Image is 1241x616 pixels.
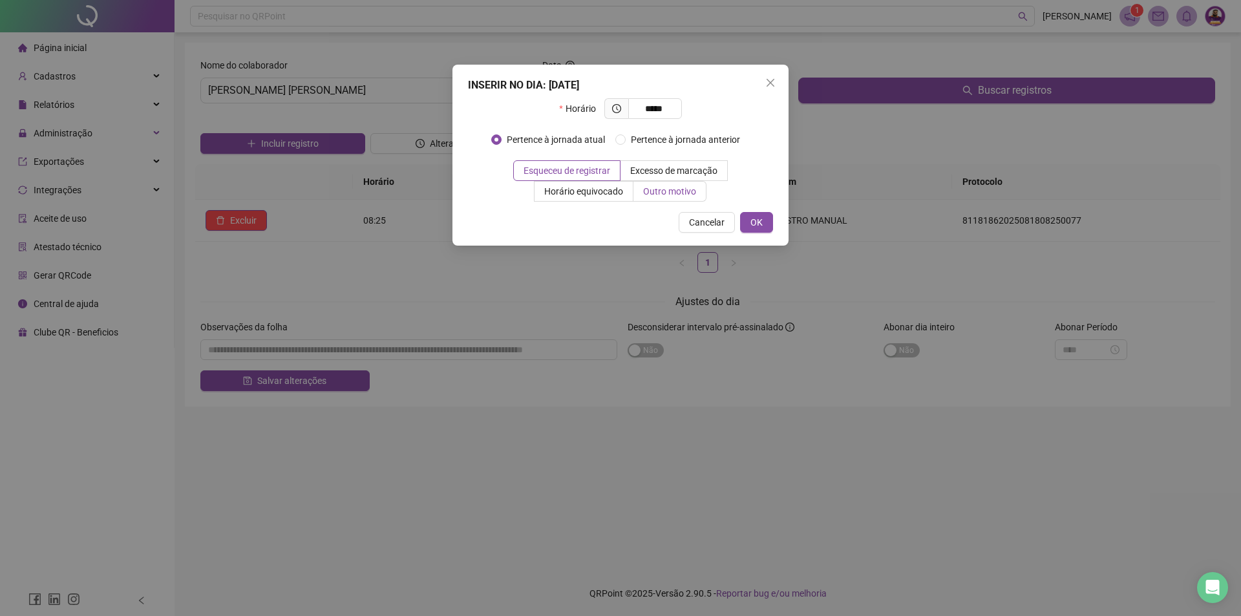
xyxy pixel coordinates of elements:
[765,78,776,88] span: close
[643,186,696,196] span: Outro motivo
[1197,572,1228,603] div: Open Intercom Messenger
[612,104,621,113] span: clock-circle
[689,215,725,229] span: Cancelar
[626,133,745,147] span: Pertence à jornada anterior
[630,165,717,176] span: Excesso de marcação
[524,165,610,176] span: Esqueceu de registrar
[468,78,773,93] div: INSERIR NO DIA : [DATE]
[544,186,623,196] span: Horário equivocado
[502,133,610,147] span: Pertence à jornada atual
[559,98,604,119] label: Horário
[760,72,781,93] button: Close
[750,215,763,229] span: OK
[679,212,735,233] button: Cancelar
[740,212,773,233] button: OK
